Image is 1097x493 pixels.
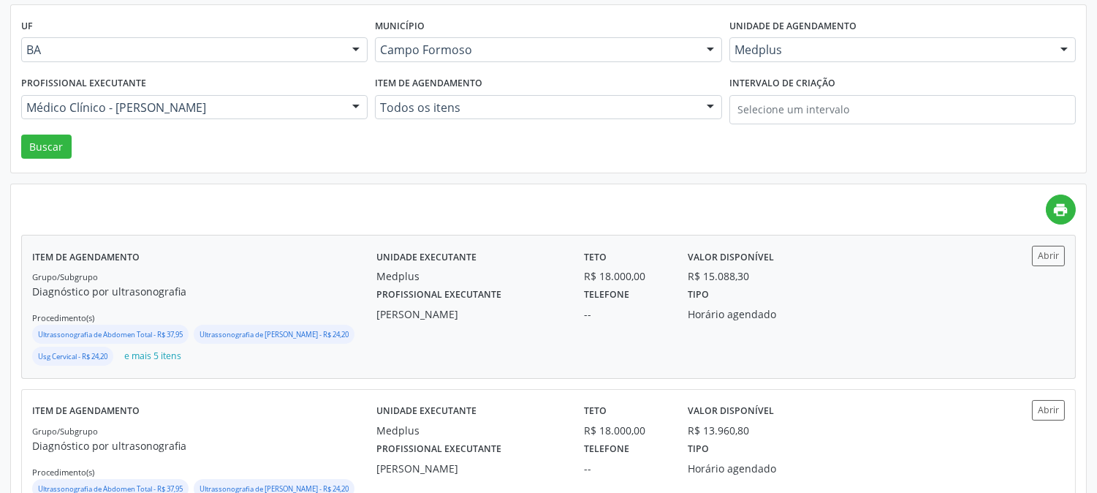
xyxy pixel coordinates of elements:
label: Unidade executante [376,400,477,423]
label: Intervalo de criação [729,72,835,95]
div: Horário agendado [688,306,823,322]
label: Item de agendamento [32,246,140,268]
p: Diagnóstico por ultrasonografia [32,438,376,454]
label: Telefone [584,438,629,461]
small: Procedimento(s) [32,312,94,323]
p: Diagnóstico por ultrasonografia [32,284,376,299]
label: Teto [584,246,607,268]
div: [PERSON_NAME] [376,461,563,476]
small: Procedimento(s) [32,467,94,478]
label: Profissional executante [376,438,501,461]
label: Unidade de agendamento [729,15,857,38]
small: Grupo/Subgrupo [32,271,98,282]
label: Item de agendamento [375,72,482,95]
label: Tipo [688,438,709,461]
label: Valor disponível [688,400,774,423]
label: Teto [584,400,607,423]
small: Grupo/Subgrupo [32,426,98,437]
i: print [1053,202,1069,218]
div: R$ 18.000,00 [584,423,667,438]
small: Ultrassonografia de [PERSON_NAME] - R$ 24,20 [200,330,349,339]
button: Abrir [1032,400,1065,420]
div: R$ 13.960,80 [688,423,749,438]
label: Telefone [584,284,629,306]
button: Buscar [21,135,72,159]
small: Ultrassonografia de Abdomen Total - R$ 37,95 [38,330,183,339]
div: -- [584,306,667,322]
span: Todos os itens [380,100,691,115]
div: Horário agendado [688,461,823,476]
button: Abrir [1032,246,1065,266]
label: Valor disponível [688,246,774,268]
label: Unidade executante [376,246,477,268]
div: [PERSON_NAME] [376,306,563,322]
span: Campo Formoso [380,42,691,57]
small: Usg Cervical - R$ 24,20 [38,352,107,361]
label: Profissional executante [21,72,146,95]
label: Tipo [688,284,709,306]
span: BA [26,42,338,57]
label: Item de agendamento [32,400,140,423]
div: R$ 18.000,00 [584,268,667,284]
span: Medplus [735,42,1046,57]
button: e mais 5 itens [118,347,187,366]
label: Município [375,15,425,38]
span: Médico Clínico - [PERSON_NAME] [26,100,338,115]
div: R$ 15.088,30 [688,268,749,284]
label: Profissional executante [376,284,501,306]
div: -- [584,461,667,476]
a: print [1046,195,1076,225]
div: Medplus [376,268,563,284]
input: Selecione um intervalo [729,95,1076,124]
label: UF [21,15,33,38]
div: Medplus [376,423,563,438]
